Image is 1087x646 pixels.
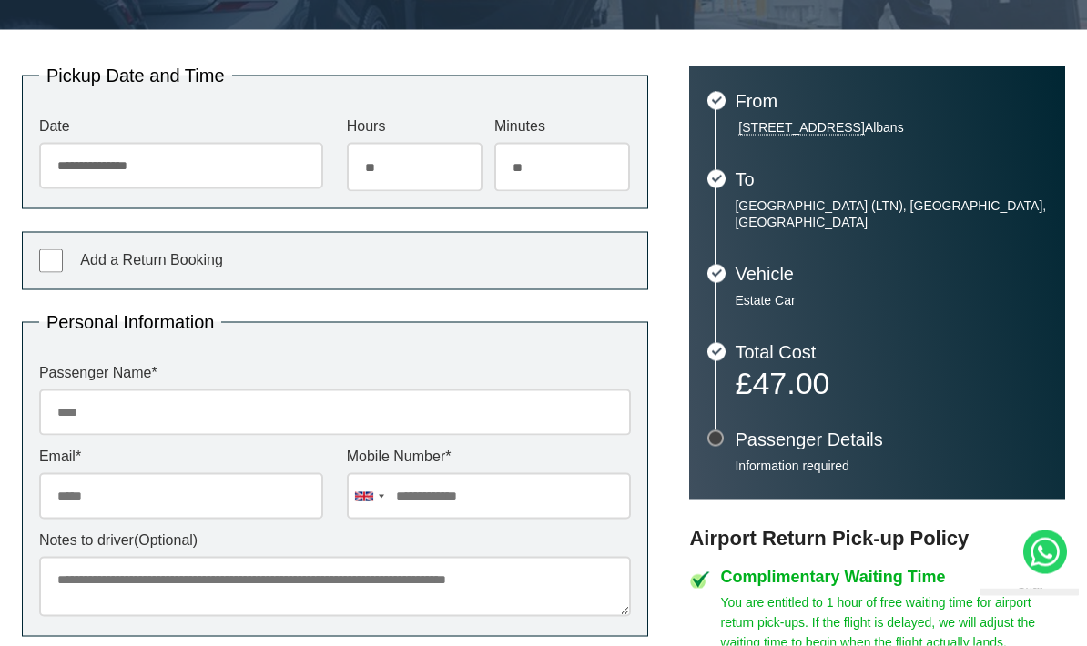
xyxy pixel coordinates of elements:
[735,170,1047,188] h3: To
[735,430,1047,449] h3: Passenger Details
[134,532,198,548] span: (Optional)
[735,92,1047,110] h3: From
[720,569,1065,585] h4: Complimentary Waiting Time
[80,252,223,267] span: Add a Return Booking
[752,366,829,400] span: 47.00
[735,197,1047,230] p: [GEOGRAPHIC_DATA] (LTN), [GEOGRAPHIC_DATA], [GEOGRAPHIC_DATA]
[39,366,631,380] label: Passenger Name
[494,119,631,134] label: Minutes
[735,343,1047,361] h3: Total Cost
[735,370,1047,396] p: £
[39,119,323,134] label: Date
[735,458,1047,474] p: Information required
[347,449,631,464] label: Mobile Number
[39,533,631,548] label: Notes to driver
[735,292,1047,308] p: Estate Car
[347,119,483,134] label: Hours
[348,474,390,519] div: United Kingdom: +44
[39,249,63,273] input: Add a Return Booking
[972,589,1079,638] iframe: chat widget
[689,527,1065,550] h3: Airport Return Pick-up Policy
[39,66,232,85] legend: Pickup Date and Time
[735,119,1047,136] p: Albans
[39,449,323,464] label: Email
[39,313,222,331] legend: Personal Information
[735,265,1047,283] h3: Vehicle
